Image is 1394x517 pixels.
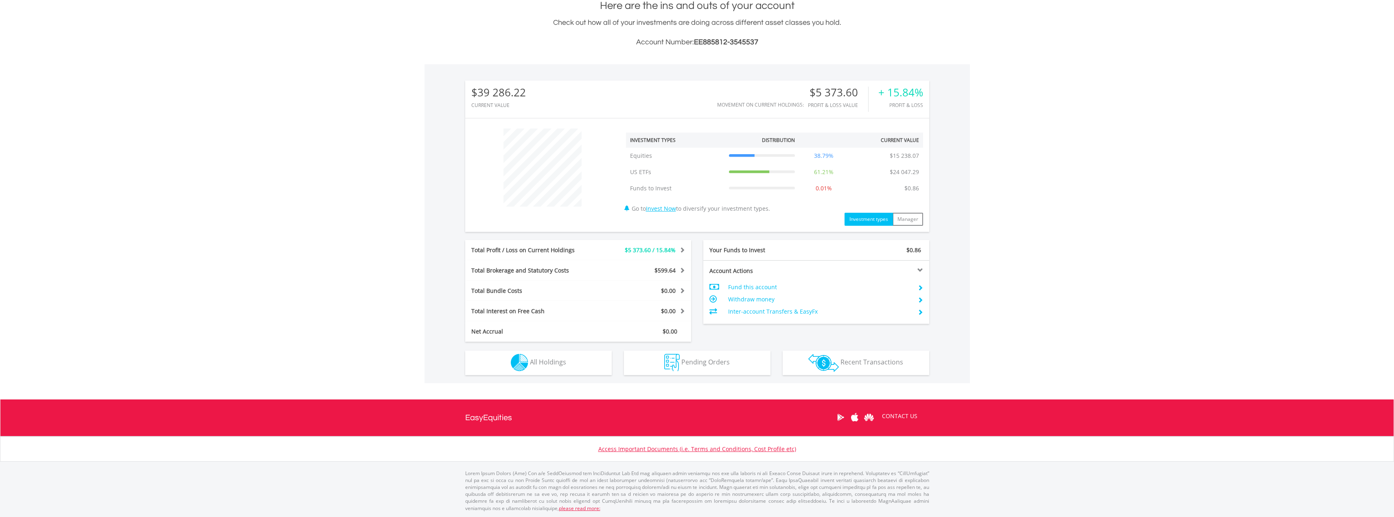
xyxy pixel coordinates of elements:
[465,287,597,295] div: Total Bundle Costs
[624,351,770,375] button: Pending Orders
[620,124,929,226] div: Go to to diversify your investment types.
[808,354,839,372] img: transactions-zar-wht.png
[626,133,725,148] th: Investment Types
[717,102,804,107] div: Movement on Current Holdings:
[799,164,849,180] td: 61.21%
[893,213,923,226] button: Manager
[465,246,597,254] div: Total Profit / Loss on Current Holdings
[799,180,849,196] td: 0.01%
[511,354,528,371] img: holdings-wht.png
[834,405,848,430] a: Google Play
[465,266,597,275] div: Total Brokerage and Statutory Costs
[598,445,796,453] a: Access Important Documents (i.e. Terms and Conditions, Cost Profile etc)
[663,327,677,335] span: $0.00
[661,287,676,294] span: $0.00
[530,358,566,366] span: All Holdings
[900,180,923,196] td: $0.86
[646,205,676,212] a: Invest Now
[465,17,929,48] div: Check out how all of your investments are doing across different asset classes you hold.
[799,148,849,164] td: 38.79%
[878,103,923,108] div: Profit & Loss
[783,351,929,375] button: Recent Transactions
[728,293,911,305] td: Withdraw money
[664,354,680,371] img: pending_instructions-wht.png
[625,246,676,254] span: $5 373.60 / 15.84%
[465,307,597,315] div: Total Interest on Free Cash
[878,87,923,98] div: + 15.84%
[654,266,676,274] span: $599.64
[728,281,911,293] td: Fund this account
[845,213,893,226] button: Investment types
[465,327,597,336] div: Net Accrual
[626,148,725,164] td: Equities
[559,505,600,512] a: please read more:
[465,351,612,375] button: All Holdings
[703,246,816,254] div: Your Funds to Invest
[840,358,903,366] span: Recent Transactions
[703,267,816,275] div: Account Actions
[728,305,911,318] td: Inter-account Transfers & EasyFx
[465,470,929,512] p: Lorem Ipsum Dolors (Ame) Con a/e SeddOeiusmod tem InciDiduntut Lab Etd mag aliquaen admin veniamq...
[681,358,730,366] span: Pending Orders
[471,103,526,108] div: CURRENT VALUE
[471,87,526,98] div: $39 286.22
[808,103,868,108] div: Profit & Loss Value
[762,137,795,144] div: Distribution
[465,399,512,436] a: EasyEquities
[886,164,923,180] td: $24 047.29
[694,38,758,46] span: EE885812-3545537
[886,148,923,164] td: $15 238.07
[808,87,868,98] div: $5 373.60
[906,246,921,254] span: $0.86
[848,405,862,430] a: Apple
[849,133,923,148] th: Current Value
[626,164,725,180] td: US ETFs
[626,180,725,196] td: Funds to Invest
[465,37,929,48] h3: Account Number:
[876,405,923,428] a: CONTACT US
[862,405,876,430] a: Huawei
[661,307,676,315] span: $0.00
